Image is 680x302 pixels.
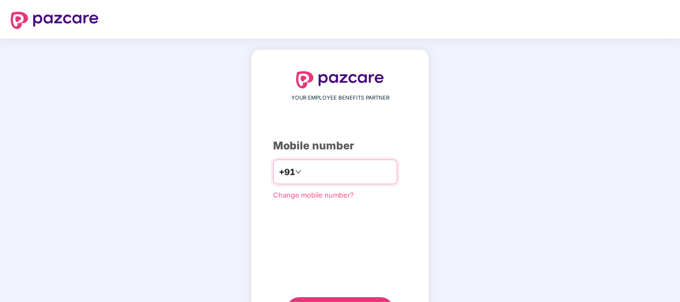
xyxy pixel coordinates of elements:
[273,191,354,199] a: Change mobile number?
[273,138,407,154] div: Mobile number
[291,94,389,102] span: YOUR EMPLOYEE BENEFITS PARTNER
[296,71,384,88] img: logo
[279,165,295,179] span: +91
[295,169,301,175] span: down
[11,12,99,29] img: logo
